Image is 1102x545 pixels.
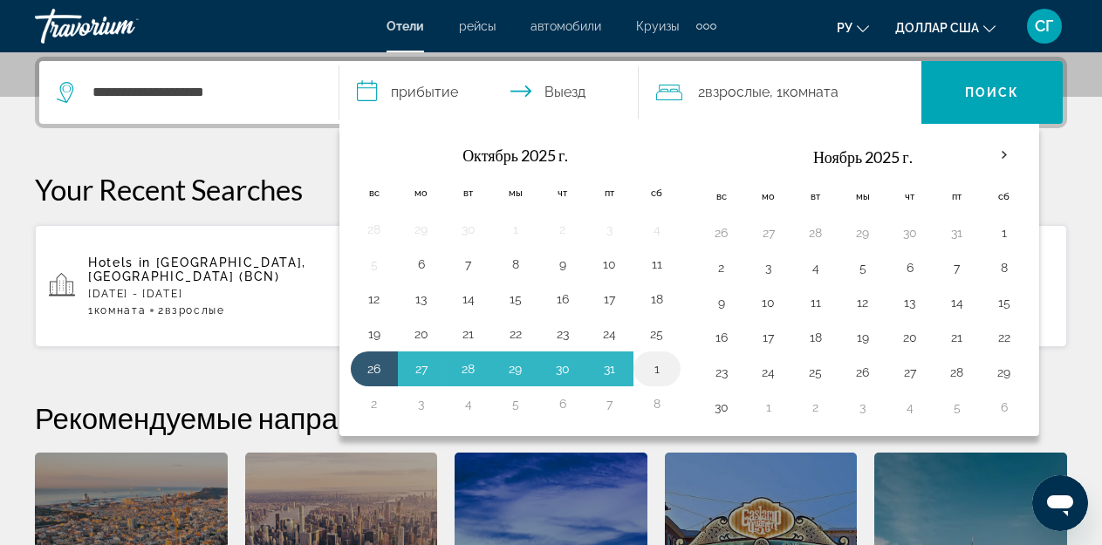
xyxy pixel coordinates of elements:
[705,84,770,100] font: Взрослые
[455,322,483,346] button: День 21
[837,21,852,35] font: ру
[360,392,388,416] button: День 2
[943,395,971,419] button: День 5
[549,357,577,381] button: День 30
[849,290,877,315] button: День 12
[502,252,530,276] button: День 8
[813,147,913,167] font: Ноябрь 2025 г.
[755,255,783,280] button: День 3
[94,304,147,317] span: Комната
[849,360,877,385] button: День 26
[639,61,921,124] button: Путешественники: 2 взрослых, 0 детей
[88,304,146,317] span: 1
[455,357,483,381] button: День 28
[502,217,530,242] button: День 1
[696,12,716,40] button: Дополнительные элементы навигации
[636,19,679,33] a: Круизы
[837,15,869,40] button: Изменить язык
[708,395,736,419] button: День 30
[549,217,577,242] button: День 2
[339,61,640,124] button: Выберите дату заезда и выезда
[698,135,1028,425] table: Правая календарная сетка
[158,304,224,317] span: 2
[755,325,783,350] button: День 17
[990,290,1018,315] button: День 15
[1022,8,1067,44] button: Меню пользователя
[360,252,388,276] button: День 5
[596,322,624,346] button: День 24
[459,19,496,33] a: рейсы
[455,392,483,416] button: День 4
[802,360,830,385] button: День 25
[643,357,671,381] button: День 1
[698,84,705,100] font: 2
[849,395,877,419] button: День 3
[88,255,151,269] span: Hotels in
[596,392,624,416] button: День 7
[990,395,1018,419] button: День 6
[643,217,671,242] button: День 4
[708,221,736,245] button: День 26
[990,221,1018,245] button: День 1
[708,255,736,280] button: День 2
[39,61,1063,124] div: Виджет поиска
[455,217,483,242] button: День 30
[783,84,838,100] font: Комната
[35,400,1067,435] h2: Рекомендуемые направления
[360,287,388,311] button: День 12
[643,287,671,311] button: День 18
[35,3,209,49] a: Травориум
[896,221,924,245] button: День 30
[755,395,783,419] button: День 1
[351,135,681,421] table: Левая календарная сетка
[455,287,483,311] button: День 14
[360,322,388,346] button: День 19
[91,79,312,106] input: Поиск отеля
[1032,475,1088,531] iframe: Кнопка запуска окна обмена сообщениями
[755,290,783,315] button: День 10
[896,290,924,315] button: День 13
[549,392,577,416] button: День 6
[921,61,1063,124] button: Поиск
[896,325,924,350] button: День 20
[802,221,830,245] button: День 28
[530,19,601,33] font: автомобили
[88,255,306,283] span: [GEOGRAPHIC_DATA], [GEOGRAPHIC_DATA] (BCN)
[502,287,530,311] button: День 15
[895,21,979,35] font: доллар США
[770,84,783,100] font: , 1
[981,135,1028,175] button: В следующем месяце
[502,392,530,416] button: День 5
[455,252,483,276] button: День 7
[643,322,671,346] button: День 25
[549,322,577,346] button: День 23
[407,217,435,242] button: День 29
[990,325,1018,350] button: День 22
[708,290,736,315] button: День 9
[387,19,424,33] a: Отели
[849,255,877,280] button: День 5
[896,255,924,280] button: День 6
[943,255,971,280] button: День 7
[407,322,435,346] button: День 20
[755,221,783,245] button: День 27
[1035,17,1054,35] font: СГ
[943,360,971,385] button: День 28
[896,395,924,419] button: День 4
[943,221,971,245] button: День 31
[708,360,736,385] button: День 23
[896,360,924,385] button: День 27
[502,322,530,346] button: День 22
[35,224,367,348] button: Hotels in [GEOGRAPHIC_DATA], [GEOGRAPHIC_DATA] (BCN)[DATE] - [DATE]1Комната2Взрослые
[360,357,388,381] button: День 26
[802,325,830,350] button: День 18
[407,252,435,276] button: День 6
[407,287,435,311] button: День 13
[549,252,577,276] button: День 9
[88,288,353,300] p: [DATE] - [DATE]
[755,360,783,385] button: День 24
[35,172,1067,207] p: Your Recent Searches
